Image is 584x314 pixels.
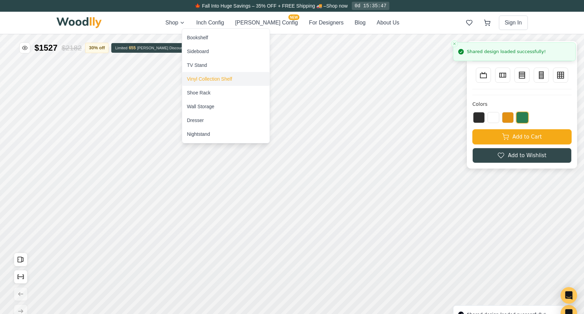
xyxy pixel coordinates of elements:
[14,219,28,232] button: Open All Doors
[187,34,208,41] div: Bookshelf
[187,89,211,96] div: Shoe Rack
[561,271,577,287] div: Open Intercom Messenger
[19,8,30,19] button: Hide price
[488,78,499,89] button: White
[187,117,204,124] div: Dresser
[472,114,572,129] button: Add to Wishlist
[451,6,458,13] button: Close toast
[182,28,270,143] div: Shop
[467,14,546,21] div: Shared design loaded successfully!
[516,78,529,89] button: Green
[472,95,572,110] button: Add to Cart
[467,277,546,284] div: Shared design loaded successfully!
[187,75,232,82] div: Vinyl Collection Shelf
[187,62,207,69] div: TV Stand
[187,48,209,55] div: Sideboard
[187,103,215,110] div: Wall Storage
[187,131,210,138] div: Nightstand
[502,78,514,89] button: Yellow
[14,236,28,250] button: Show Dimensions
[472,67,572,74] h4: Colors
[473,78,485,89] button: Black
